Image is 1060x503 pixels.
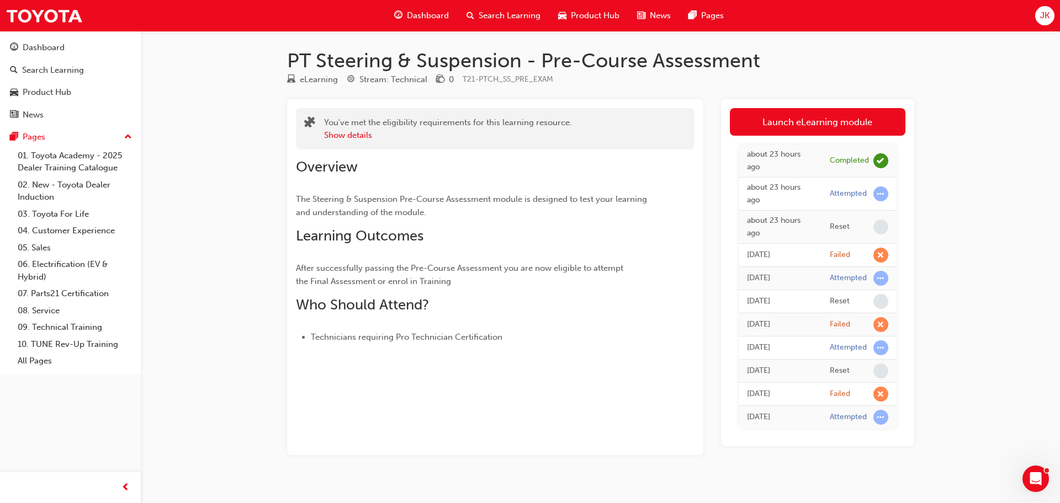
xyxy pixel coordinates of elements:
[287,75,295,85] span: learningResourceType_ELEARNING-icon
[4,60,136,81] a: Search Learning
[23,41,65,54] div: Dashboard
[830,156,869,166] div: Completed
[436,73,454,87] div: Price
[4,35,136,127] button: DashboardSearch LearningProduct HubNews
[13,302,136,319] a: 08. Service
[558,9,566,23] span: car-icon
[4,127,136,147] button: Pages
[10,66,18,76] span: search-icon
[324,116,572,141] div: You've met the eligibility requirements for this learning resource.
[730,108,905,136] a: Launch eLearning module
[10,43,18,53] span: guage-icon
[13,336,136,353] a: 10. TUNE Rev-Up Training
[873,410,888,425] span: learningRecordVerb_ATTEMPT-icon
[13,206,136,223] a: 03. Toyota For Life
[1035,6,1054,25] button: JK
[13,239,136,256] a: 05. Sales
[13,222,136,239] a: 04. Customer Experience
[747,295,813,308] div: Mon May 12 2025 18:45:50 GMT+1000 (Australian Eastern Standard Time)
[701,9,724,22] span: Pages
[873,340,888,355] span: learningRecordVerb_ATTEMPT-icon
[830,343,867,353] div: Attempted
[296,227,423,244] span: Learning Outcomes
[407,9,449,22] span: Dashboard
[385,4,458,27] a: guage-iconDashboard
[830,222,850,232] div: Reset
[680,4,733,27] a: pages-iconPages
[830,366,850,376] div: Reset
[4,38,136,58] a: Dashboard
[650,9,671,22] span: News
[747,181,813,206] div: Sun Aug 17 2025 20:41:30 GMT+1000 (Australian Eastern Standard Time)
[347,73,427,87] div: Stream
[747,318,813,331] div: Mon May 12 2025 18:45:40 GMT+1000 (Australian Eastern Standard Time)
[394,9,402,23] span: guage-icon
[287,73,338,87] div: Type
[873,220,888,234] span: learningRecordVerb_NONE-icon
[747,272,813,285] div: Mon May 12 2025 18:45:51 GMT+1000 (Australian Eastern Standard Time)
[22,64,84,77] div: Search Learning
[23,131,45,143] div: Pages
[873,387,888,402] span: learningRecordVerb_FAIL-icon
[124,130,132,145] span: up-icon
[873,186,888,201] span: learningRecordVerb_ATTEMPT-icon
[436,75,444,85] span: money-icon
[449,73,454,86] div: 0
[10,132,18,142] span: pages-icon
[830,250,850,260] div: Failed
[4,82,136,103] a: Product Hub
[747,341,813,354] div: Mon May 12 2025 18:38:55 GMT+1000 (Australian Eastern Standard Time)
[4,105,136,125] a: News
[873,294,888,309] span: learningRecordVerb_NONE-icon
[830,296,850,307] div: Reset
[637,9,645,23] span: news-icon
[479,9,540,22] span: Search Learning
[324,129,372,142] button: Show details
[1040,9,1050,22] span: JK
[830,319,850,330] div: Failed
[13,147,136,176] a: 01. Toyota Academy - 2025 Dealer Training Catalogue
[458,4,549,27] a: search-iconSearch Learning
[873,363,888,378] span: learningRecordVerb_NONE-icon
[347,75,355,85] span: target-icon
[1022,465,1049,492] iframe: Intercom live chat
[747,411,813,424] div: Sun Apr 27 2025 21:10:59 GMT+1000 (Australian Eastern Standard Time)
[304,117,315,130] span: puzzle-icon
[296,296,429,313] span: Who Should Attend?
[747,215,813,239] div: Sun Aug 17 2025 20:41:29 GMT+1000 (Australian Eastern Standard Time)
[747,148,813,173] div: Sun Aug 17 2025 20:47:28 GMT+1000 (Australian Eastern Standard Time)
[688,9,697,23] span: pages-icon
[311,332,502,342] span: Technicians requiring Pro Technician Certification
[571,9,619,22] span: Product Hub
[830,389,850,399] div: Failed
[23,86,71,99] div: Product Hub
[296,194,649,217] span: The Steering & Suspension Pre-Course Assessment module is designed to test your learning and unde...
[830,189,867,199] div: Attempted
[830,273,867,283] div: Attempted
[628,4,680,27] a: news-iconNews
[121,481,130,495] span: prev-icon
[13,256,136,285] a: 06. Electrification (EV & Hybrid)
[296,263,626,286] span: After successfully passing the Pre-Course Assessment you are now eligible to attempt the Final As...
[830,412,867,422] div: Attempted
[467,9,474,23] span: search-icon
[359,73,427,86] div: Stream: Technical
[747,365,813,377] div: Mon May 12 2025 18:38:53 GMT+1000 (Australian Eastern Standard Time)
[287,49,914,73] h1: PT Steering & Suspension - Pre-Course Assessment
[6,3,83,28] img: Trak
[10,88,18,98] span: car-icon
[747,388,813,400] div: Sun Apr 27 2025 21:14:42 GMT+1000 (Australian Eastern Standard Time)
[873,271,888,286] span: learningRecordVerb_ATTEMPT-icon
[873,248,888,263] span: learningRecordVerb_FAIL-icon
[13,319,136,336] a: 09. Technical Training
[873,317,888,332] span: learningRecordVerb_FAIL-icon
[13,285,136,302] a: 07. Parts21 Certification
[747,249,813,261] div: Mon May 12 2025 18:52:59 GMT+1000 (Australian Eastern Standard Time)
[10,110,18,120] span: news-icon
[13,352,136,370] a: All Pages
[23,109,44,121] div: News
[296,158,358,175] span: Overview
[463,74,553,84] span: Learning resource code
